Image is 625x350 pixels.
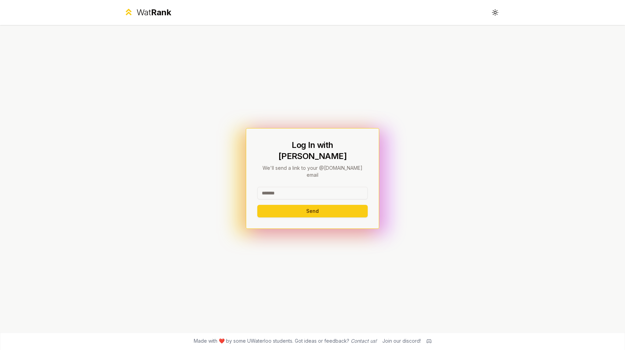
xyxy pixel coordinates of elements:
h1: Log In with [PERSON_NAME] [257,140,368,162]
span: Rank [151,7,171,17]
div: Join our discord! [382,337,421,344]
p: We'll send a link to your @[DOMAIN_NAME] email [257,165,368,178]
div: Wat [136,7,171,18]
span: Made with ❤️ by some UWaterloo students. Got ideas or feedback? [194,337,377,344]
a: Contact us! [351,338,377,344]
a: WatRank [124,7,171,18]
button: Send [257,205,368,217]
